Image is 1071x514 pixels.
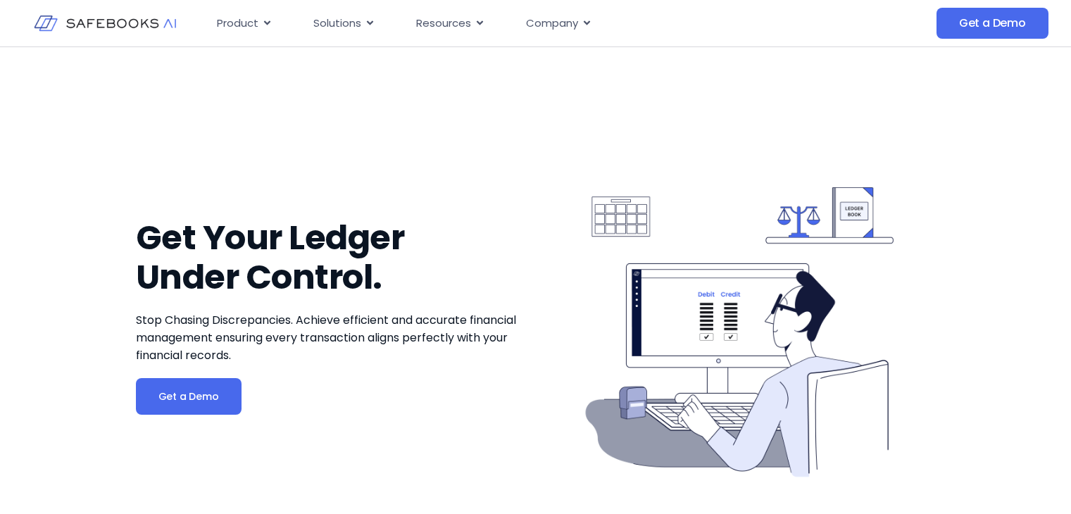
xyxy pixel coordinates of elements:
[136,218,529,297] h1: Get Your Ledger Under Control.
[571,165,908,502] img: Ledger Integrity 1
[416,15,471,32] span: Resources
[937,8,1048,39] a: Get a Demo
[217,15,258,32] span: Product
[136,312,516,363] span: Stop Chasing Discrepancies. Achieve efficient and accurate financial management ensuring every tr...
[206,10,815,37] div: Menu Toggle
[959,16,1026,30] span: Get a Demo
[313,15,361,32] span: Solutions
[158,389,219,403] span: Get a Demo
[136,378,242,415] a: Get a Demo
[206,10,815,37] nav: Menu
[526,15,578,32] span: Company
